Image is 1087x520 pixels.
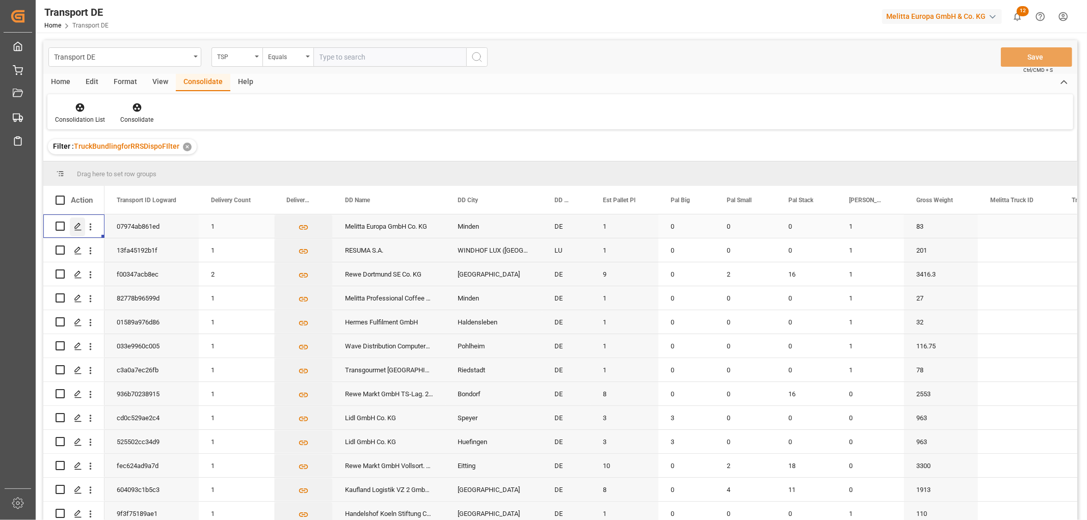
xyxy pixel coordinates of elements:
[714,214,776,238] div: 0
[776,478,837,501] div: 11
[1006,5,1029,28] button: show 12 new notifications
[199,238,274,262] div: 1
[904,406,978,429] div: 963
[333,478,445,501] div: Kaufland Logistik VZ 2 GmbH Co. KG
[776,286,837,310] div: 0
[916,197,953,204] span: Gross Weight
[904,382,978,405] div: 2553
[43,334,104,358] div: Press SPACE to select this row.
[542,214,591,238] div: DE
[199,382,274,405] div: 1
[120,115,153,124] div: Consolidate
[714,454,776,477] div: 2
[104,310,199,334] div: 01589a976d86
[445,310,542,334] div: Haldensleben
[104,430,199,453] div: 525502cc34d9
[904,454,978,477] div: 3300
[445,454,542,477] div: Eitting
[904,310,978,334] div: 32
[199,334,274,358] div: 1
[542,310,591,334] div: DE
[904,478,978,501] div: 1913
[904,334,978,358] div: 116.75
[104,262,199,286] div: f00347acb8ec
[837,310,904,334] div: 1
[776,334,837,358] div: 0
[445,334,542,358] div: Pohlheim
[43,286,104,310] div: Press SPACE to select this row.
[837,214,904,238] div: 1
[837,382,904,405] div: 0
[788,197,813,204] span: Pal Stack
[837,334,904,358] div: 1
[333,286,445,310] div: Melitta Professional Coffee Solutio
[658,286,714,310] div: 0
[333,262,445,286] div: Rewe Dortmund SE Co. KG
[542,478,591,501] div: DE
[466,47,488,67] button: search button
[268,50,303,62] div: Equals
[714,358,776,381] div: 0
[345,197,370,204] span: DD Name
[445,286,542,310] div: Minden
[199,358,274,381] div: 1
[882,9,1002,24] div: Melitta Europa GmbH & Co. KG
[658,334,714,358] div: 0
[837,478,904,501] div: 0
[658,358,714,381] div: 0
[106,74,145,91] div: Format
[542,406,591,429] div: DE
[333,430,445,453] div: Lidl GmbH Co. KG
[714,406,776,429] div: 0
[445,382,542,405] div: Bondorf
[333,214,445,238] div: Melitta Europa GmbH Co. KG
[445,406,542,429] div: Speyer
[199,406,274,429] div: 1
[776,238,837,262] div: 0
[44,22,61,29] a: Home
[333,382,445,405] div: Rewe Markt GmbH TS-Lag. 225
[54,50,190,63] div: Transport DE
[43,238,104,262] div: Press SPACE to select this row.
[333,310,445,334] div: Hermes Fulfilment GmbH
[591,310,658,334] div: 1
[43,454,104,478] div: Press SPACE to select this row.
[104,406,199,429] div: cd0c529ae2c4
[542,286,591,310] div: DE
[104,358,199,381] div: c3a0a7ec26fb
[591,358,658,381] div: 1
[43,262,104,286] div: Press SPACE to select this row.
[1023,66,1053,74] span: Ctrl/CMD + S
[199,286,274,310] div: 1
[104,334,199,358] div: 033e9960c005
[43,214,104,238] div: Press SPACE to select this row.
[43,478,104,502] div: Press SPACE to select this row.
[714,334,776,358] div: 0
[904,430,978,453] div: 963
[837,406,904,429] div: 0
[658,262,714,286] div: 0
[591,238,658,262] div: 1
[837,238,904,262] div: 1
[286,197,311,204] span: Delivery List
[542,454,591,477] div: DE
[77,170,156,178] span: Drag here to set row groups
[591,430,658,453] div: 3
[199,454,274,477] div: 1
[445,478,542,501] div: [GEOGRAPHIC_DATA]
[43,74,78,91] div: Home
[145,74,176,91] div: View
[104,286,199,310] div: 82778b96599d
[333,334,445,358] div: Wave Distribution Computersysteme
[776,262,837,286] div: 16
[445,214,542,238] div: Minden
[776,406,837,429] div: 0
[837,358,904,381] div: 1
[658,478,714,501] div: 0
[199,478,274,501] div: 1
[904,238,978,262] div: 201
[542,382,591,405] div: DE
[78,74,106,91] div: Edit
[176,74,230,91] div: Consolidate
[262,47,313,67] button: open menu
